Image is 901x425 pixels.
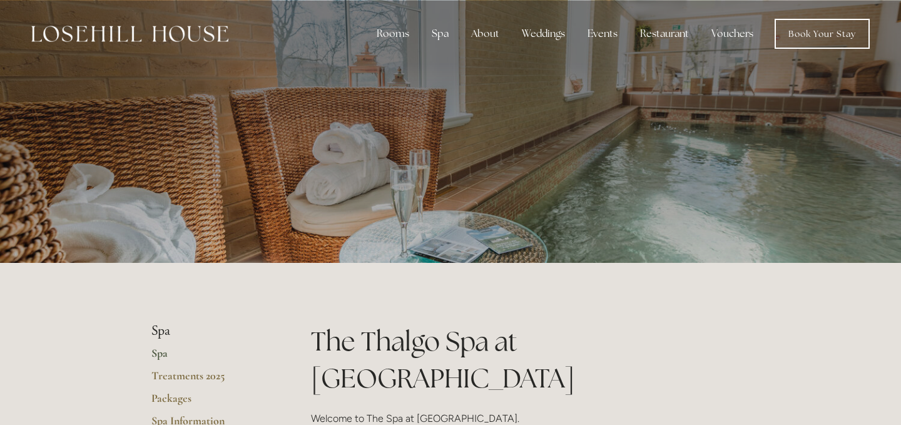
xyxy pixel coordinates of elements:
[422,21,459,46] div: Spa
[701,21,763,46] a: Vouchers
[151,369,271,391] a: Treatments 2025
[151,346,271,369] a: Spa
[151,391,271,414] a: Packages
[151,323,271,339] li: Spa
[367,21,419,46] div: Rooms
[461,21,509,46] div: About
[775,19,870,49] a: Book Your Stay
[31,26,228,42] img: Losehill House
[578,21,628,46] div: Events
[512,21,575,46] div: Weddings
[630,21,699,46] div: Restaurant
[311,323,750,397] h1: The Thalgo Spa at [GEOGRAPHIC_DATA]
